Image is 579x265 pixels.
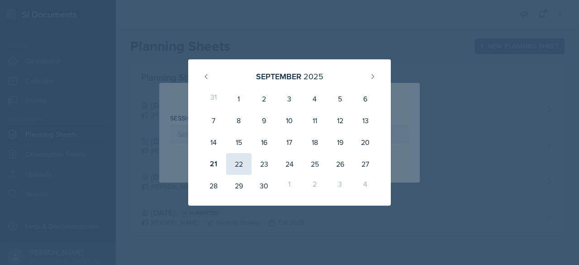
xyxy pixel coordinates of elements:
div: September [256,70,301,82]
div: 15 [226,131,252,153]
div: 10 [277,110,302,131]
div: 14 [201,131,226,153]
div: 27 [353,153,378,175]
div: 11 [302,110,327,131]
div: 6 [353,88,378,110]
div: 16 [252,131,277,153]
div: 17 [277,131,302,153]
div: 23 [252,153,277,175]
div: 31 [201,88,226,110]
div: 4 [302,88,327,110]
div: 25 [302,153,327,175]
div: 8 [226,110,252,131]
div: 2 [302,175,327,197]
div: 21 [201,153,226,175]
div: 3 [277,88,302,110]
div: 28 [201,175,226,197]
div: 20 [353,131,378,153]
div: 22 [226,153,252,175]
div: 30 [252,175,277,197]
div: 12 [327,110,353,131]
div: 7 [201,110,226,131]
div: 1 [226,88,252,110]
div: 3 [327,175,353,197]
div: 4 [353,175,378,197]
div: 18 [302,131,327,153]
div: 13 [353,110,378,131]
div: 24 [277,153,302,175]
div: 5 [327,88,353,110]
div: 1 [277,175,302,197]
div: 26 [327,153,353,175]
div: 29 [226,175,252,197]
div: 2025 [304,70,323,82]
div: 9 [252,110,277,131]
div: 2 [252,88,277,110]
div: 19 [327,131,353,153]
